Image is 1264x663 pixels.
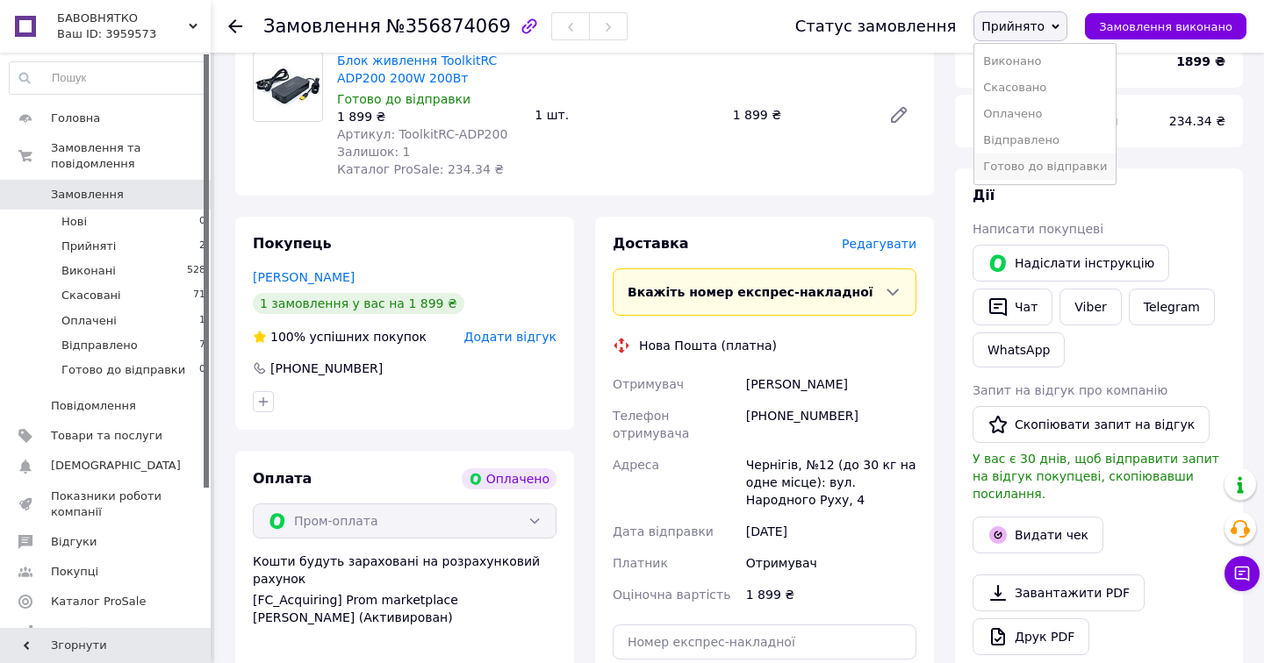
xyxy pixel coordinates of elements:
span: Виконані [61,263,116,279]
span: 528 [187,263,205,279]
span: Прийнято [981,19,1045,33]
div: Повернутися назад [228,18,242,35]
span: Каталог ProSale [51,594,146,610]
span: Оціночна вартість [613,588,730,602]
div: Нова Пошта (платна) [635,337,781,354]
button: Чат [973,289,1052,325]
a: Друк PDF [973,618,1089,655]
span: Дата відправки [613,524,714,538]
span: 2 [199,239,205,254]
span: Головна [51,110,100,126]
a: [PERSON_NAME] [253,270,355,284]
span: Показники роботи компанії [51,488,162,520]
span: 71 [193,288,205,303]
a: Telegram [1129,289,1215,325]
a: Редагувати [881,97,916,132]
div: 1 899 ₴ [337,108,521,125]
button: Надіслати інструкцію [973,245,1169,282]
span: Додати відгук [464,330,557,344]
span: Телефон отримувача [613,409,689,440]
a: WhatsApp [973,332,1065,367]
div: 1 замовлення у вас на 1 899 ₴ [253,293,464,314]
li: Виконано [974,48,1116,75]
span: 100% [270,330,305,344]
li: Скасовано [974,75,1116,101]
li: Оплачено [974,101,1116,127]
span: 7 [199,338,205,353]
div: 1 шт. [528,103,725,127]
div: Статус замовлення [795,18,957,35]
div: [FC_Acquiring] Prom marketplace [PERSON_NAME] (Активирован) [253,591,557,626]
span: Покупець [253,235,332,252]
li: Готово до відправки [974,153,1116,180]
button: Видати чек [973,517,1103,553]
div: [DATE] [743,516,920,547]
div: Оплачено [462,468,557,489]
div: Кошти будуть зараховані на розрахунковий рахунок [253,552,557,626]
div: [PHONE_NUMBER] [269,360,384,377]
span: Замовлення [263,16,381,37]
span: 234.34 ₴ [1169,114,1225,128]
span: Написати покупцеві [973,222,1103,236]
a: Завантажити PDF [973,574,1145,611]
span: Товари та послуги [51,428,162,444]
span: Нові [61,214,87,230]
span: Отримувач [613,377,684,391]
span: Прийняті [61,239,116,254]
span: Вкажіть номер експрес-накладної [628,285,873,299]
span: Скасовані [61,288,121,303]
span: Каталог ProSale: 234.34 ₴ [337,162,504,176]
div: 1 899 ₴ [726,103,874,127]
span: Дії [973,187,995,203]
span: Замовлення виконано [1099,20,1232,33]
span: Оплачені [61,313,117,329]
span: БАВОВНЯТКО [57,11,189,26]
span: Повідомлення [51,398,136,414]
span: Замовлення та повідомлення [51,140,211,172]
div: 1 899 ₴ [743,579,920,610]
span: Комісія за замовлення [973,114,1118,128]
span: Адреса [613,458,659,472]
span: Запит на відгук про компанію [973,383,1167,397]
div: [PERSON_NAME] [743,368,920,400]
div: успішних покупок [253,328,427,346]
a: Блок живлення ToolkitRC ADP200 200W 200Вт [337,53,497,85]
div: Чернігів, №12 (до 30 кг на одне місце): вул. Народного Руху, 4 [743,449,920,516]
span: Артикул: ToolkitRC-ADP200 [337,127,507,141]
span: Всього до сплати [973,54,1086,68]
span: Замовлення [51,187,124,203]
span: 1 [199,313,205,329]
span: Редагувати [842,237,916,251]
span: №356874069 [386,16,511,37]
span: Оплата [253,470,312,487]
span: Покупці [51,564,98,580]
b: 1899 ₴ [1176,54,1225,68]
span: 0 [199,362,205,378]
span: 0 [199,214,205,230]
img: Блок живлення ToolkitRC ADP200 200W 200Вт [254,53,322,121]
span: Відправлено [61,338,138,353]
span: Готово до відправки [337,92,470,106]
div: Отримувач [743,547,920,579]
span: Готово до відправки [61,362,185,378]
input: Пошук [10,62,206,94]
span: Платник [613,556,668,570]
span: Доставка [613,235,689,252]
button: Чат з покупцем [1224,556,1260,591]
span: Аналітика [51,624,111,640]
span: [DEMOGRAPHIC_DATA] [51,458,181,474]
span: Залишок: 1 [337,145,411,159]
button: Замовлення виконано [1085,13,1246,39]
button: Скопіювати запит на відгук [973,406,1210,443]
li: Відправлено [974,127,1116,153]
span: Відгуки [51,534,97,550]
input: Номер експрес-накладної [613,624,916,659]
div: [PHONE_NUMBER] [743,400,920,449]
div: Ваш ID: 3959573 [57,26,211,42]
span: У вас є 30 днів, щоб відправити запит на відгук покупцеві, скопіювавши посилання. [973,452,1219,501]
a: Viber [1059,289,1121,325]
